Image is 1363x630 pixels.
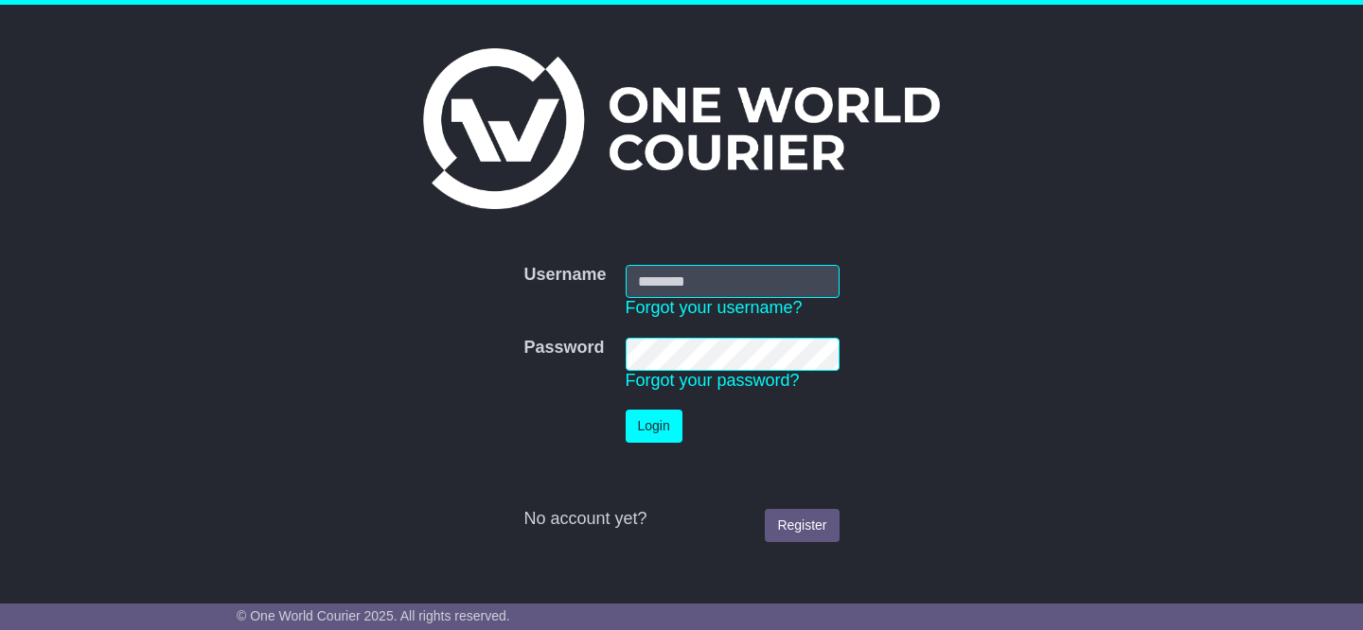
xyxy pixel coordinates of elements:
[237,608,510,623] span: © One World Courier 2025. All rights reserved.
[423,48,940,209] img: One World
[523,265,606,286] label: Username
[765,509,839,542] a: Register
[523,338,604,359] label: Password
[626,298,803,317] a: Forgot your username?
[626,410,682,443] button: Login
[523,509,839,530] div: No account yet?
[626,371,800,390] a: Forgot your password?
